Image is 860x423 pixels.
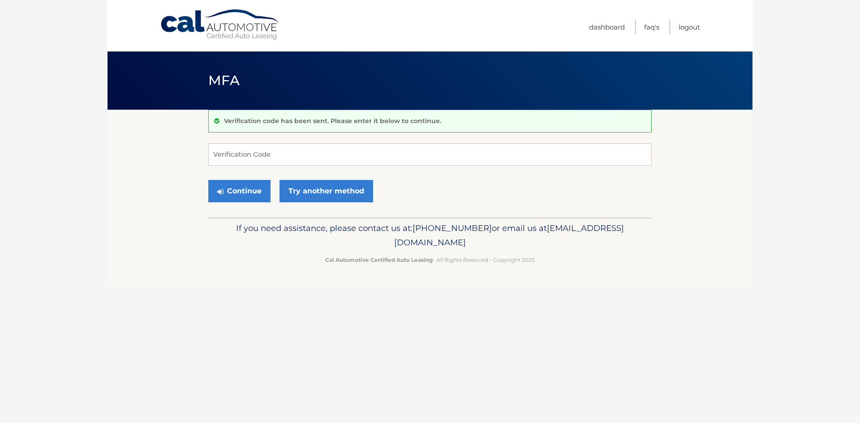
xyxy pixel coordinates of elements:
strong: Cal Automotive Certified Auto Leasing [325,256,433,263]
a: Cal Automotive [160,9,281,41]
p: - All Rights Reserved - Copyright 2025 [214,255,646,265]
p: If you need assistance, please contact us at: or email us at [214,221,646,250]
a: FAQ's [644,20,659,34]
a: Logout [679,20,700,34]
button: Continue [208,180,271,202]
span: [EMAIL_ADDRESS][DOMAIN_NAME] [394,223,624,248]
a: Try another method [279,180,373,202]
a: Dashboard [589,20,625,34]
span: MFA [208,72,240,89]
span: [PHONE_NUMBER] [413,223,492,233]
p: Verification code has been sent. Please enter it below to continue. [224,117,441,125]
input: Verification Code [208,143,652,166]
